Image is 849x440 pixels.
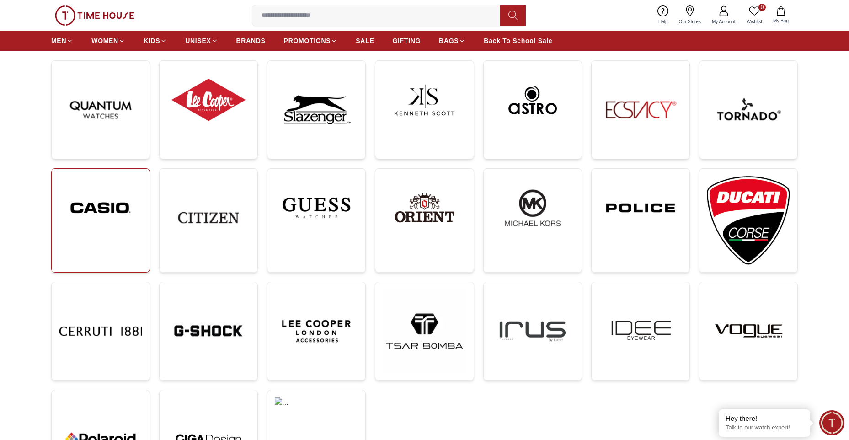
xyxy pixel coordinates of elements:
img: ... [167,176,250,259]
span: Wishlist [743,18,766,25]
img: ... [275,290,358,373]
img: ... [599,290,682,373]
span: BRANDS [236,36,266,45]
div: Chat Widget [819,410,844,435]
img: ... [59,68,142,151]
span: KIDS [144,36,160,45]
span: 0 [758,4,766,11]
span: MEN [51,36,66,45]
a: GIFTING [392,32,421,49]
img: ... [383,176,466,240]
img: ... [167,290,250,373]
img: ... [59,176,142,240]
span: Our Stores [675,18,705,25]
span: WOMEN [91,36,118,45]
img: ... [599,176,682,240]
div: Hey there! [726,414,803,423]
span: My Bag [769,17,792,24]
img: ... [275,397,358,439]
span: Help [655,18,672,25]
span: Back To School Sale [484,36,552,45]
img: ... [491,176,574,240]
p: Talk to our watch expert! [726,424,803,432]
span: BAGS [439,36,459,45]
a: KIDS [144,32,167,49]
img: ... [59,290,142,373]
img: ... [383,290,466,373]
img: ... [55,5,134,26]
span: My Account [708,18,739,25]
a: Back To School Sale [484,32,552,49]
img: ... [491,68,574,132]
span: GIFTING [392,36,421,45]
a: Our Stores [673,4,706,27]
img: ... [383,68,466,132]
img: ... [275,68,358,151]
img: ... [599,68,682,151]
a: UNISEX [185,32,218,49]
a: 0Wishlist [741,4,768,27]
span: PROMOTIONS [284,36,331,45]
a: WOMEN [91,32,125,49]
a: BRANDS [236,32,266,49]
img: ... [275,176,358,240]
img: ... [707,290,790,373]
span: UNISEX [185,36,211,45]
span: SALE [356,36,374,45]
a: Help [653,4,673,27]
a: PROMOTIONS [284,32,338,49]
a: SALE [356,32,374,49]
img: ... [707,176,790,265]
img: ... [491,290,574,373]
a: BAGS [439,32,465,49]
a: MEN [51,32,73,49]
img: ... [707,68,790,151]
button: My Bag [768,5,794,26]
img: ... [167,68,250,132]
